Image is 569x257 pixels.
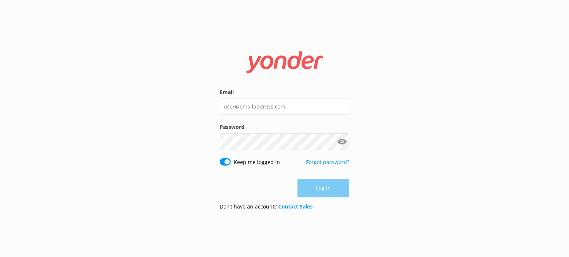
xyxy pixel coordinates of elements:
[220,88,349,96] label: Email
[306,158,349,166] a: Forgot password?
[220,123,349,131] label: Password
[220,98,349,115] input: user@emailaddress.com
[278,203,313,210] a: Contact Sales
[335,134,349,149] button: Show password
[234,158,280,166] label: Keep me logged in
[220,203,313,211] p: Don’t have an account?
